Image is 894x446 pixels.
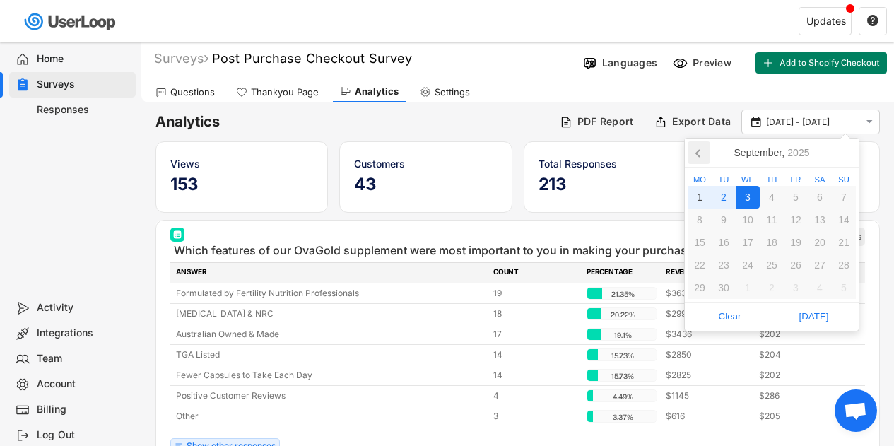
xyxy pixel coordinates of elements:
[154,50,208,66] div: Surveys
[736,209,760,231] div: 10
[688,186,712,209] div: 1
[539,174,681,195] h5: 213
[808,176,832,184] div: Sa
[37,103,130,117] div: Responses
[712,276,736,299] div: 30
[867,14,878,27] text: 
[736,186,760,209] div: 3
[729,141,816,164] div: September,
[766,115,859,129] input: Select Date Range
[176,348,485,361] div: TGA Listed
[170,156,313,171] div: Views
[736,276,760,299] div: 1
[760,186,784,209] div: 4
[590,329,655,341] div: 19.1%
[784,186,808,209] div: 5
[590,288,655,300] div: 21.35%
[666,389,751,402] div: $1145
[37,403,130,416] div: Billing
[760,254,784,276] div: 25
[712,231,736,254] div: 16
[808,186,832,209] div: 6
[780,59,880,67] span: Add to Shopify Checkout
[176,369,485,382] div: Fewer Capsules to Take Each Day
[590,308,655,321] div: 20.22%
[832,209,856,231] div: 14
[693,57,735,69] div: Preview
[155,112,549,131] h6: Analytics
[212,51,412,66] font: Post Purchase Checkout Survey
[712,186,736,209] div: 2
[712,209,736,231] div: 9
[590,349,655,362] div: 15.73%
[37,301,130,315] div: Activity
[688,209,712,231] div: 8
[863,116,876,128] button: 
[582,56,597,71] img: Language%20Icon.svg
[539,156,681,171] div: Total Responses
[712,254,736,276] div: 23
[354,156,497,171] div: Customers
[832,186,856,209] div: 7
[808,231,832,254] div: 20
[176,287,485,300] div: Formulated by Fertility Nutrition Professionals
[590,390,655,403] div: 4.49%
[688,176,712,184] div: Mo
[176,389,485,402] div: Positive Customer Reviews
[749,116,763,129] button: 
[493,348,578,361] div: 14
[787,148,809,158] i: 2025
[493,410,578,423] div: 3
[759,389,844,402] div: $286
[688,276,712,299] div: 29
[688,231,712,254] div: 15
[37,78,130,91] div: Surveys
[755,52,887,74] button: Add to Shopify Checkout
[759,328,844,341] div: $202
[354,174,497,195] h5: 43
[251,86,319,98] div: Thankyou Page
[435,86,470,98] div: Settings
[751,115,761,128] text: 
[832,276,856,299] div: 5
[176,266,485,279] div: ANSWER
[808,209,832,231] div: 13
[784,176,808,184] div: Fr
[37,377,130,391] div: Account
[590,370,655,382] div: 15.73%
[832,176,856,184] div: Su
[577,115,634,128] div: PDF Report
[587,266,657,279] div: PERCENTAGE
[493,389,578,402] div: 4
[672,115,731,128] div: Export Data
[666,348,751,361] div: $2850
[784,276,808,299] div: 3
[21,7,121,36] img: userloop-logo-01.svg
[688,305,772,328] button: Clear
[772,305,856,328] button: [DATE]
[692,306,767,327] span: Clear
[493,266,578,279] div: COUNT
[760,209,784,231] div: 11
[37,52,130,66] div: Home
[37,428,130,442] div: Log Out
[736,254,760,276] div: 24
[688,254,712,276] div: 22
[759,410,844,423] div: $205
[759,369,844,382] div: $202
[590,411,655,423] div: 3.37%
[808,276,832,299] div: 4
[666,328,751,341] div: $3436
[832,254,856,276] div: 28
[666,369,751,382] div: $2825
[806,16,846,26] div: Updates
[493,307,578,320] div: 18
[759,348,844,361] div: $204
[808,254,832,276] div: 27
[784,209,808,231] div: 12
[493,287,578,300] div: 19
